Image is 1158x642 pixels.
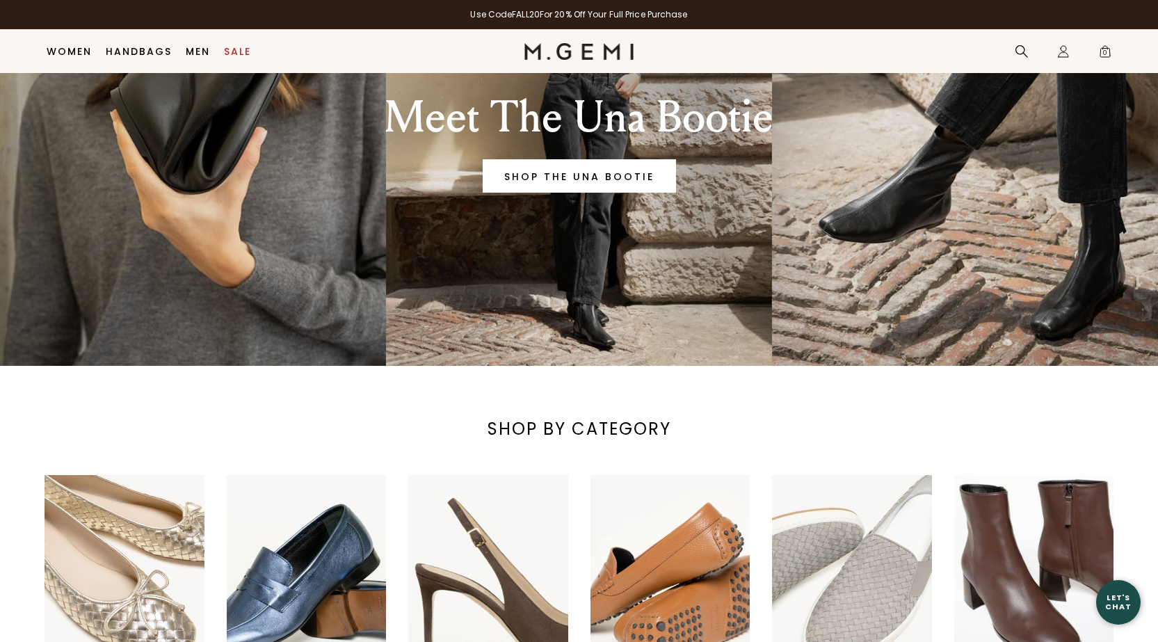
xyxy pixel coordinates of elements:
[1096,593,1141,611] div: Let's Chat
[186,46,210,57] a: Men
[434,418,723,440] div: SHOP BY CATEGORY
[106,46,172,57] a: Handbags
[47,46,92,57] a: Women
[524,43,634,60] img: M.Gemi
[512,8,540,20] strong: FALL20
[338,93,821,143] div: Meet The Una Bootie
[483,159,676,193] a: Banner primary button
[224,46,251,57] a: Sale
[1098,47,1112,61] span: 0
